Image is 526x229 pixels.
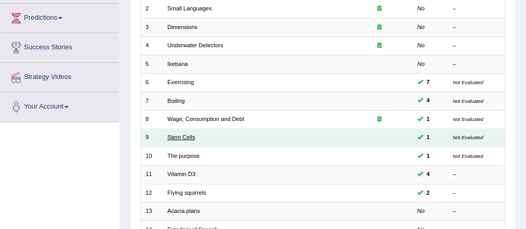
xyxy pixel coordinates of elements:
span: You can still take this question [423,170,433,179]
a: Underwater Detectors [167,42,223,48]
small: Not Evaluated [453,79,483,85]
a: The purpose [167,153,200,159]
td: 11 [140,166,163,184]
a: Acacia plans [167,208,200,214]
em: No [417,5,425,11]
div: Exam occurring question [351,115,407,124]
td: 4 [140,36,163,55]
div: – [453,60,500,69]
td: 5 [140,55,163,73]
span: You can still take this question [423,188,433,198]
a: Flying squirrels [167,190,206,196]
span: You can still take this question [423,115,433,124]
div: – [453,189,500,197]
div: – [453,170,500,179]
em: No [417,61,425,67]
a: Vitamin D3 [167,171,195,177]
div: Exam occurring question [351,42,407,50]
td: 6 [140,73,163,91]
a: Success Stories [1,33,119,59]
span: You can still take this question [423,152,433,161]
td: 10 [140,147,163,165]
td: 12 [140,184,163,202]
em: No [417,24,425,30]
a: Small Languages [167,5,212,11]
td: 7 [140,92,163,110]
td: 13 [140,203,163,221]
td: 9 [140,129,163,147]
span: You can still take this question [423,133,433,142]
a: Wage, Consumption and Debt [167,116,244,122]
a: Predictions [1,4,119,30]
div: – [453,5,500,13]
a: Strategy Videos [1,63,119,89]
a: Exercising [167,79,194,85]
small: Not Evaluated [453,98,483,104]
span: You can still take this question [423,96,433,105]
small: Not Evaluated [453,153,483,159]
span: You can still take this question [423,78,433,87]
a: Dimensions [167,24,198,30]
a: Your Account [1,92,119,118]
a: Boiling [167,98,185,104]
em: No [417,208,425,214]
small: Not Evaluated [453,134,483,140]
a: Stem Cells [167,134,195,140]
small: Not Evaluated [453,116,483,122]
div: Exam occurring question [351,23,407,32]
em: No [417,42,425,48]
div: – [453,23,500,32]
td: 8 [140,110,163,128]
div: Exam occurring question [351,5,407,13]
td: 3 [140,18,163,36]
div: – [453,207,500,215]
div: – [453,42,500,50]
a: Ikebana [167,61,188,67]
